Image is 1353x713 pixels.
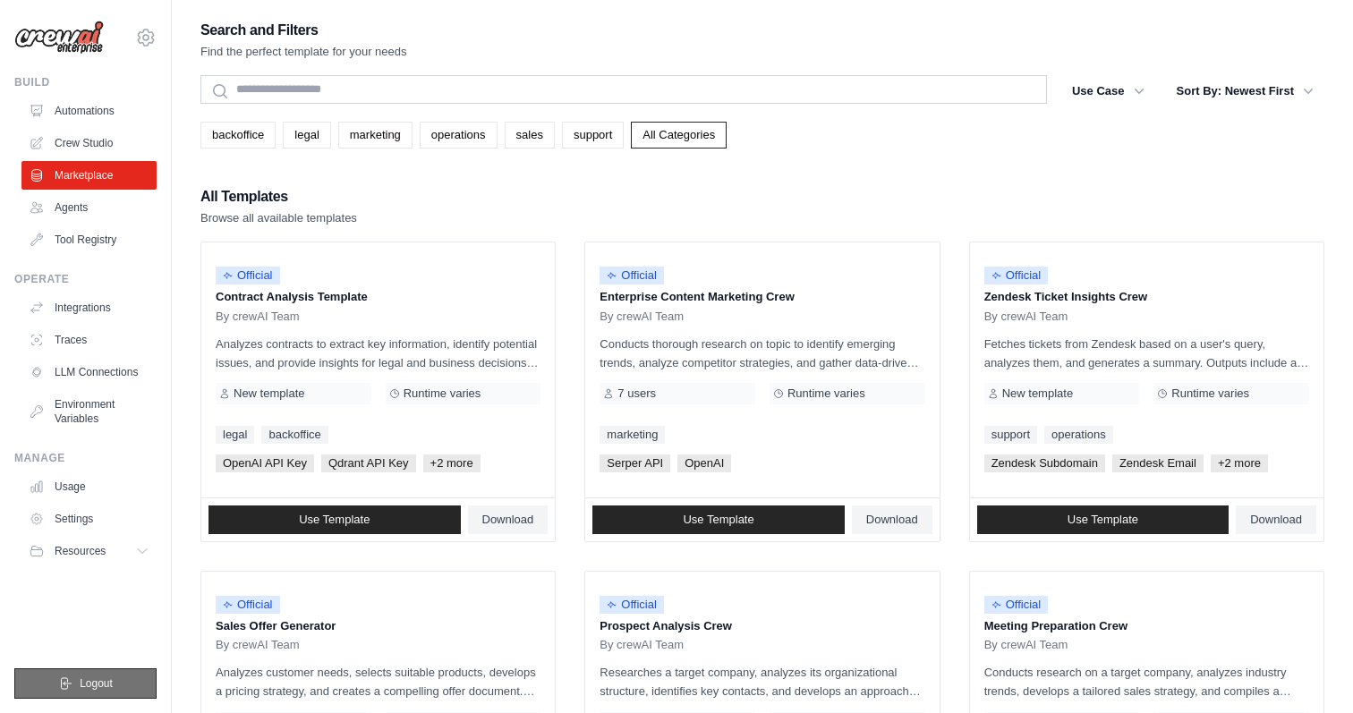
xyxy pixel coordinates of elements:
span: By crewAI Team [600,310,684,324]
p: Fetches tickets from Zendesk based on a user's query, analyzes them, and generates a summary. Out... [984,335,1309,372]
p: Browse all available templates [200,209,357,227]
span: +2 more [423,454,481,472]
a: support [984,426,1037,444]
span: By crewAI Team [600,638,684,652]
p: Enterprise Content Marketing Crew [600,288,924,306]
span: Zendesk Email [1112,454,1204,472]
a: Download [468,505,549,534]
a: Usage [21,472,157,501]
span: Serper API [600,454,670,472]
a: backoffice [200,122,276,149]
a: operations [420,122,498,149]
span: Use Template [299,513,370,527]
span: 7 users [617,386,656,401]
span: Download [482,513,534,527]
a: backoffice [261,426,328,444]
a: Download [1236,505,1316,534]
span: OpenAI API Key [216,454,314,472]
span: Resources [55,544,106,558]
a: Automations [21,97,157,125]
p: Sales Offer Generator [216,617,540,635]
a: Marketplace [21,161,157,190]
span: Logout [80,676,113,691]
a: Use Template [977,505,1230,534]
span: Runtime varies [787,386,865,401]
p: Prospect Analysis Crew [600,617,924,635]
span: Download [866,513,918,527]
p: Find the perfect template for your needs [200,43,407,61]
span: New template [234,386,304,401]
p: Meeting Preparation Crew [984,617,1309,635]
a: All Categories [631,122,727,149]
span: By crewAI Team [984,638,1068,652]
a: Environment Variables [21,390,157,433]
p: Conducts research on a target company, analyzes industry trends, develops a tailored sales strate... [984,663,1309,700]
div: Operate [14,272,157,286]
a: Crew Studio [21,129,157,157]
span: Official [984,596,1049,614]
a: Download [852,505,932,534]
span: Use Template [1068,513,1138,527]
a: LLM Connections [21,358,157,386]
a: Traces [21,326,157,354]
a: operations [1044,426,1113,444]
span: By crewAI Team [216,638,300,652]
p: Analyzes customer needs, selects suitable products, develops a pricing strategy, and creates a co... [216,663,540,700]
a: Tool Registry [21,225,157,254]
p: Contract Analysis Template [216,288,540,306]
span: Qdrant API Key [321,454,416,472]
p: Analyzes contracts to extract key information, identify potential issues, and provide insights fo... [216,335,540,372]
div: Build [14,75,157,89]
a: sales [505,122,555,149]
img: Logo [14,21,104,55]
h2: All Templates [200,184,357,209]
span: OpenAI [677,454,731,472]
button: Use Case [1061,75,1155,107]
p: Conducts thorough research on topic to identify emerging trends, analyze competitor strategies, a... [600,335,924,372]
span: Use Template [683,513,753,527]
button: Resources [21,537,157,565]
button: Sort By: Newest First [1166,75,1324,107]
h2: Search and Filters [200,18,407,43]
a: legal [216,426,254,444]
a: marketing [338,122,413,149]
span: Download [1250,513,1302,527]
a: Integrations [21,293,157,322]
span: By crewAI Team [216,310,300,324]
span: Official [600,596,664,614]
span: +2 more [1211,454,1268,472]
span: Official [984,267,1049,284]
p: Zendesk Ticket Insights Crew [984,288,1309,306]
a: Agents [21,193,157,222]
a: Use Template [592,505,845,534]
a: Use Template [208,505,461,534]
span: Official [216,267,280,284]
span: Official [216,596,280,614]
span: Runtime varies [1171,386,1249,401]
a: support [562,122,624,149]
a: Settings [21,505,157,533]
a: marketing [600,426,665,444]
span: New template [1002,386,1073,401]
a: legal [283,122,330,149]
span: Zendesk Subdomain [984,454,1105,472]
span: Official [600,267,664,284]
button: Logout [14,668,157,699]
p: Researches a target company, analyzes its organizational structure, identifies key contacts, and ... [600,663,924,700]
span: By crewAI Team [984,310,1068,324]
span: Runtime varies [404,386,481,401]
div: Manage [14,451,157,465]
